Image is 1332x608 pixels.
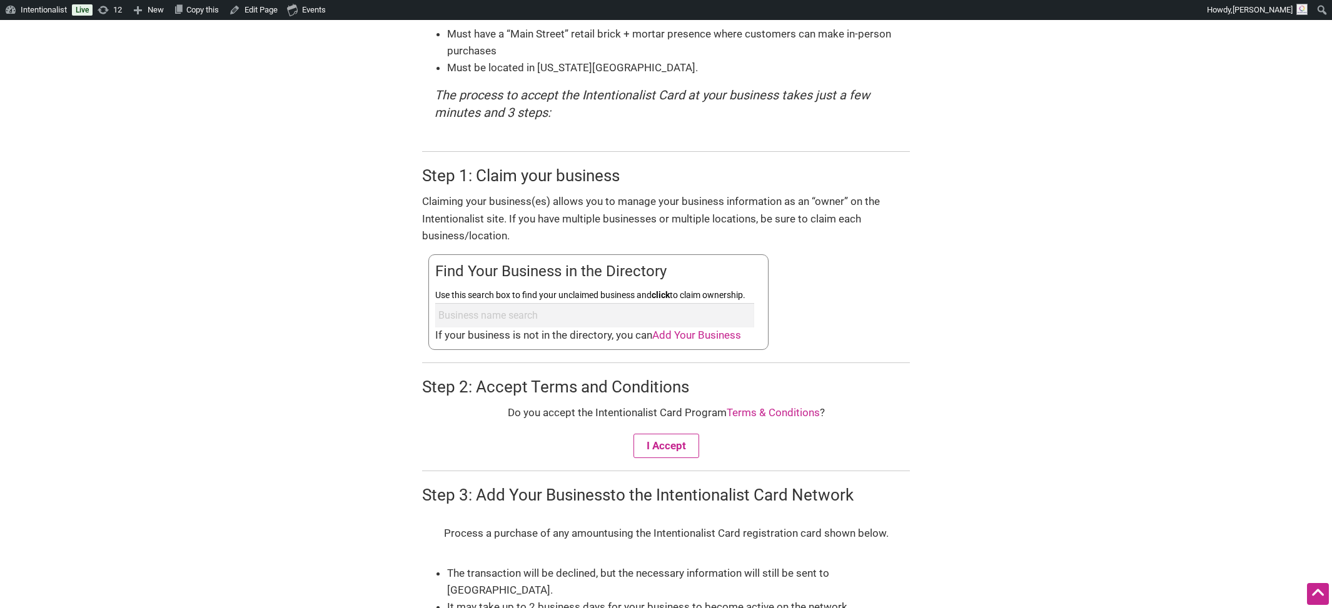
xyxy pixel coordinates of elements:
[435,303,754,327] input: Business name search
[652,290,670,300] b: click
[422,484,910,506] h3: Step 3: Add Your Business to the Intentionalist Card Network
[72,4,93,16] a: Live
[444,525,889,542] p: Process a purchase of any amount using the Intentionalist Card registration card shown below.
[422,193,910,244] p: Claiming your business(es) allows you to manage your business information as an “owner” on the In...
[435,287,762,303] label: Use this search box to find your unclaimed business and to claim ownership.
[422,404,910,421] p: Do you accept the Intentionalist Card Program ?
[435,327,762,344] summary: If your business is not in the directory, you canAdd Your Business
[727,406,820,419] a: Terms & Conditions
[1307,583,1329,605] div: Scroll Back to Top
[447,26,897,59] li: Must have a “Main Street” retail brick + mortar presence where customers can make in-person purch...
[422,376,910,398] h3: Step 2: Accept Terms and Conditions
[435,87,870,120] em: The process to accept the Intentionalist Card at your business takes just a few minutes and 3 steps:
[652,329,741,341] span: Add Your Business
[435,261,762,282] h4: Find Your Business in the Directory
[1233,5,1293,14] span: [PERSON_NAME]
[447,59,897,76] li: Must be located in [US_STATE][GEOGRAPHIC_DATA].
[422,164,910,187] h3: Step 1: Claim your business
[633,434,699,458] button: I Accept
[447,565,897,599] li: The transaction will be declined, but the necessary information will still be sent to [GEOGRAPHIC...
